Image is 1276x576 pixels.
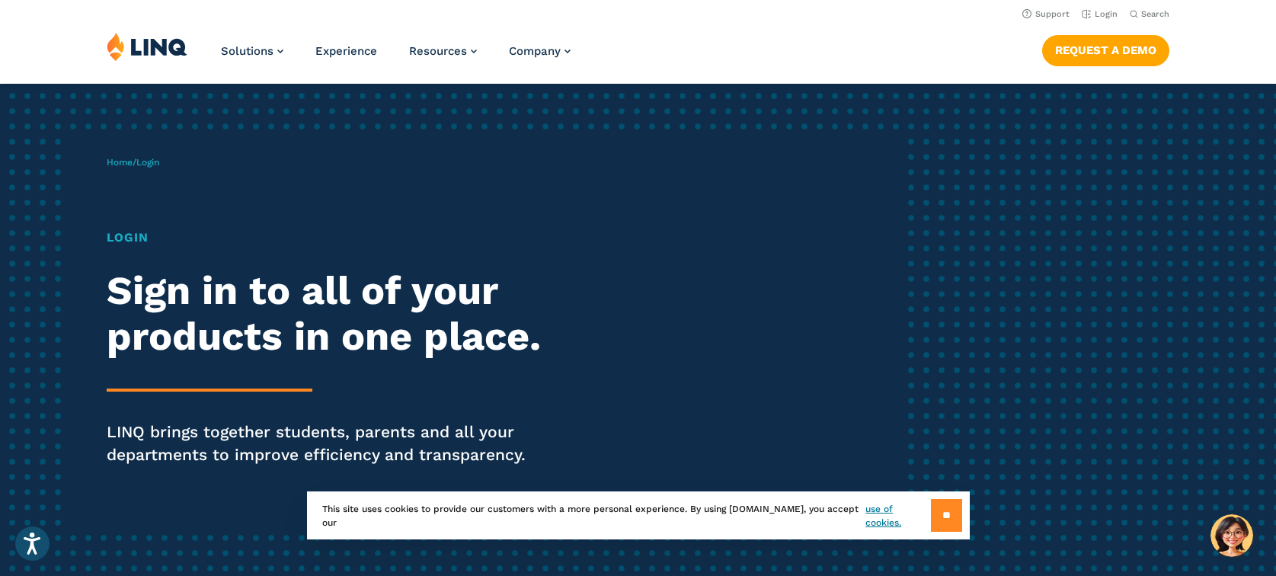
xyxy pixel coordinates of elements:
[509,44,571,58] a: Company
[1130,8,1169,20] button: Open Search Bar
[1210,514,1253,557] button: Hello, have a question? Let’s chat.
[509,44,561,58] span: Company
[409,44,477,58] a: Resources
[1141,9,1169,19] span: Search
[1022,9,1070,19] a: Support
[1042,32,1169,66] nav: Button Navigation
[107,421,598,466] p: LINQ brings together students, parents and all your departments to improve efficiency and transpa...
[107,32,187,61] img: LINQ | K‑12 Software
[1082,9,1118,19] a: Login
[221,44,283,58] a: Solutions
[1042,35,1169,66] a: Request a Demo
[107,268,598,360] h2: Sign in to all of your products in one place.
[307,491,970,539] div: This site uses cookies to provide our customers with a more personal experience. By using [DOMAIN...
[107,157,133,168] a: Home
[221,44,273,58] span: Solutions
[107,229,598,247] h1: Login
[107,157,159,168] span: /
[221,32,571,82] nav: Primary Navigation
[136,157,159,168] span: Login
[409,44,467,58] span: Resources
[865,502,930,530] a: use of cookies.
[315,44,377,58] a: Experience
